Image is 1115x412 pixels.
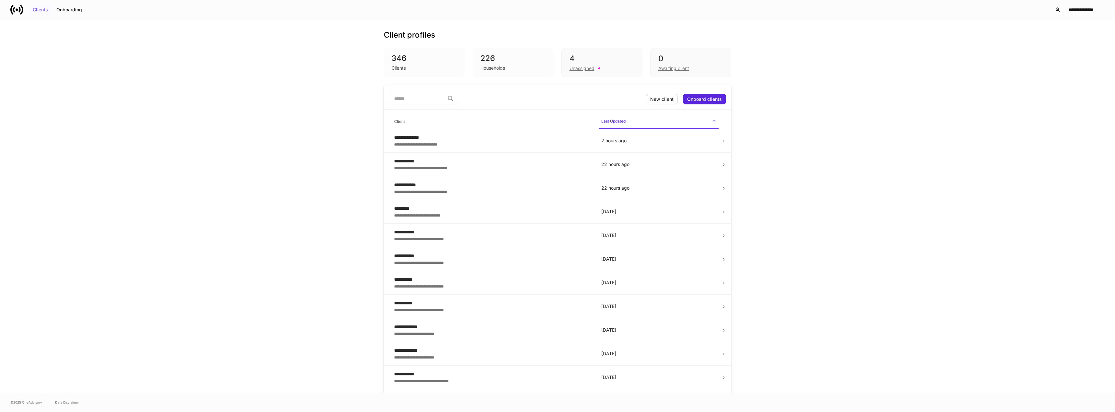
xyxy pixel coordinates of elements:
[658,65,689,72] div: Awaiting client
[601,350,716,357] p: [DATE]
[384,30,435,40] h3: Client profiles
[480,65,505,71] div: Households
[601,327,716,333] p: [DATE]
[10,400,42,405] span: © 2025 OneAdvisory
[601,303,716,310] p: [DATE]
[650,97,674,101] div: New client
[646,94,678,104] button: New client
[392,65,406,71] div: Clients
[394,118,405,124] h6: Client
[569,53,634,64] div: 4
[650,48,731,77] div: 0Awaiting client
[601,208,716,215] p: [DATE]
[599,115,719,129] span: Last Updated
[55,400,79,405] a: Data Disclaimer
[683,94,726,104] button: Onboard clients
[601,232,716,239] p: [DATE]
[480,53,546,64] div: 226
[392,53,457,64] div: 346
[392,115,593,128] span: Client
[601,185,716,191] p: 22 hours ago
[52,5,86,15] button: Onboarding
[601,161,716,168] p: 22 hours ago
[601,279,716,286] p: [DATE]
[687,97,722,101] div: Onboard clients
[601,256,716,262] p: [DATE]
[561,48,642,77] div: 4Unassigned
[569,65,594,72] div: Unassigned
[56,7,82,12] div: Onboarding
[601,137,716,144] p: 2 hours ago
[658,53,723,64] div: 0
[601,374,716,381] p: [DATE]
[601,118,626,124] h6: Last Updated
[29,5,52,15] button: Clients
[33,7,48,12] div: Clients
